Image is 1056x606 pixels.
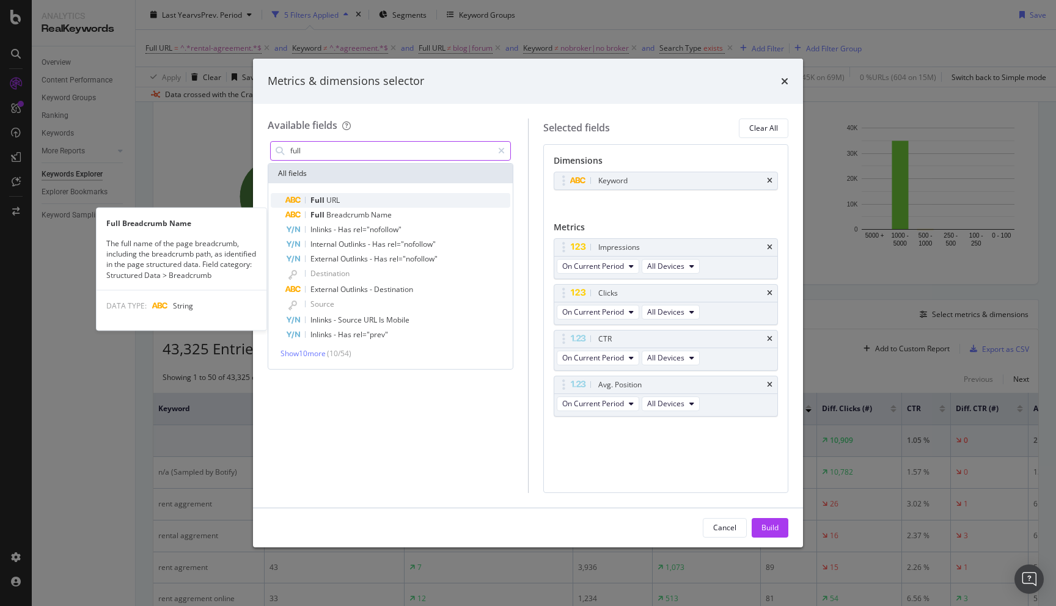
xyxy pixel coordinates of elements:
[767,335,772,343] div: times
[387,239,436,249] span: rel="nofollow"
[310,315,334,325] span: Inlinks
[338,224,353,235] span: Has
[268,73,424,89] div: Metrics & dimensions selector
[554,155,779,172] div: Dimensions
[368,239,372,249] span: -
[338,315,364,325] span: Source
[562,352,624,363] span: On Current Period
[752,518,788,538] button: Build
[647,352,684,363] span: All Devices
[268,119,337,132] div: Available fields
[334,224,338,235] span: -
[371,210,392,220] span: Name
[340,284,370,294] span: Outlinks
[761,522,779,533] div: Build
[557,259,639,274] button: On Current Period
[289,142,493,160] input: Search by field name
[598,175,628,187] div: Keyword
[647,307,684,317] span: All Devices
[781,73,788,89] div: times
[767,290,772,297] div: times
[554,330,779,371] div: CTRtimesOn Current PeriodAll Devices
[310,254,340,264] span: External
[310,224,334,235] span: Inlinks
[310,284,340,294] span: External
[268,164,513,183] div: All fields
[379,315,386,325] span: Is
[647,261,684,271] span: All Devices
[598,287,618,299] div: Clicks
[598,241,640,254] div: Impressions
[642,396,700,411] button: All Devices
[554,376,779,417] div: Avg. PositiontimesOn Current PeriodAll Devices
[562,307,624,317] span: On Current Period
[554,172,779,190] div: Keywordtimes
[557,396,639,411] button: On Current Period
[642,259,700,274] button: All Devices
[554,284,779,325] div: ClickstimesOn Current PeriodAll Devices
[326,195,340,205] span: URL
[338,329,353,340] span: Has
[554,238,779,279] div: ImpressionstimesOn Current PeriodAll Devices
[562,261,624,271] span: On Current Period
[749,123,778,133] div: Clear All
[339,239,368,249] span: Outlinks
[703,518,747,538] button: Cancel
[370,254,374,264] span: -
[364,315,379,325] span: URL
[97,218,266,228] div: Full Breadcrumb Name
[598,379,642,391] div: Avg. Position
[97,238,266,280] div: The full name of the page breadcrumb, including the breadcrumb path, as identified in the page st...
[389,254,438,264] span: rel="nofollow"
[374,254,389,264] span: Has
[642,305,700,319] button: All Devices
[1014,564,1044,594] div: Open Intercom Messenger
[334,329,338,340] span: -
[767,381,772,389] div: times
[334,315,338,325] span: -
[386,315,409,325] span: Mobile
[647,398,684,409] span: All Devices
[562,398,624,409] span: On Current Period
[767,244,772,251] div: times
[557,351,639,365] button: On Current Period
[353,224,402,235] span: rel="nofollow"
[310,299,334,309] span: Source
[598,333,612,345] div: CTR
[353,329,388,340] span: rel="prev"
[554,221,779,238] div: Metrics
[326,210,371,220] span: Breadcrumb
[642,351,700,365] button: All Devices
[739,119,788,138] button: Clear All
[340,254,370,264] span: Outlinks
[767,177,772,184] div: times
[543,121,610,135] div: Selected fields
[713,522,736,533] div: Cancel
[310,268,350,279] span: Destination
[372,239,387,249] span: Has
[310,239,339,249] span: Internal
[374,284,413,294] span: Destination
[310,195,326,205] span: Full
[327,348,351,359] span: ( 10 / 54 )
[370,284,374,294] span: -
[280,348,326,359] span: Show 10 more
[310,210,326,220] span: Full
[310,329,334,340] span: Inlinks
[253,59,803,547] div: modal
[557,305,639,319] button: On Current Period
